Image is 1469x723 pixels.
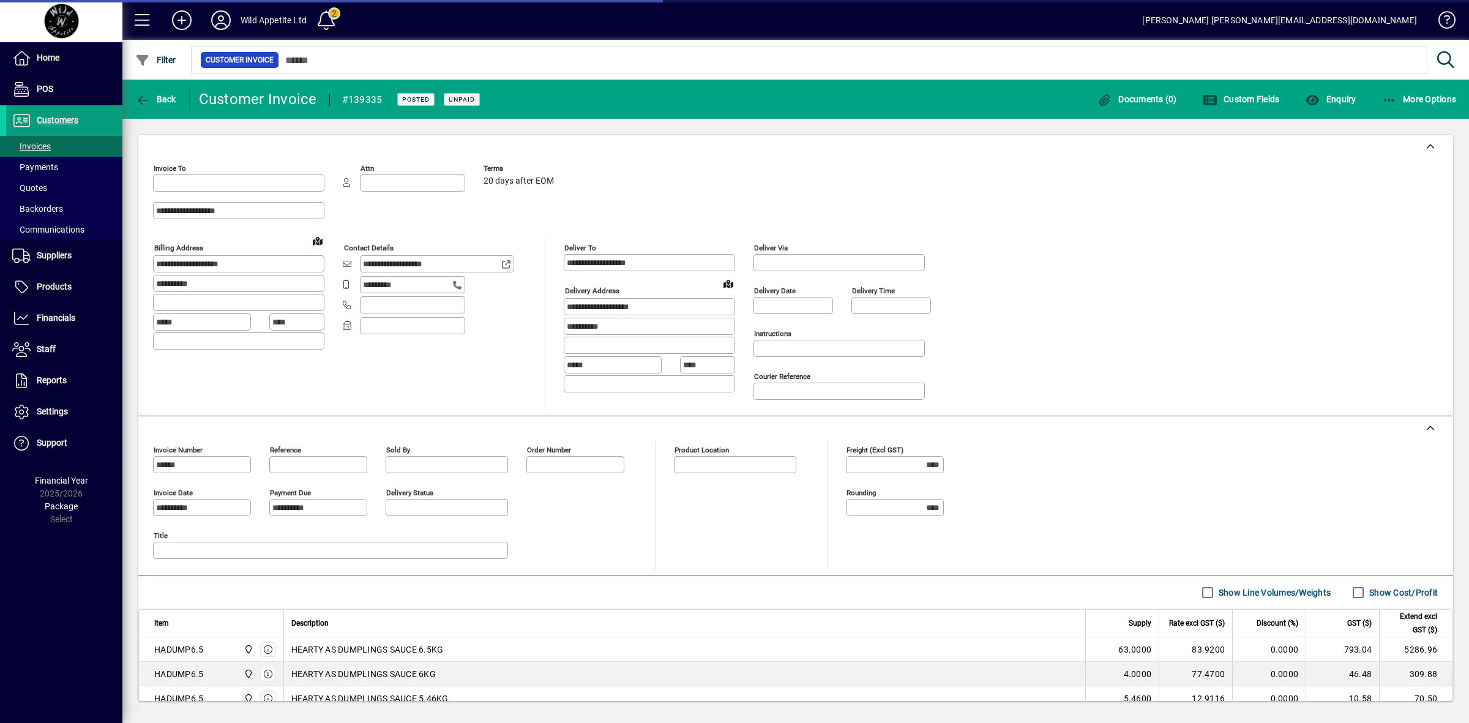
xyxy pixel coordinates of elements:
[1169,616,1225,630] span: Rate excl GST ($)
[37,84,53,94] span: POS
[291,692,449,705] span: HEARTY AS DUMPLINGS SAUCE 5.46KG
[6,365,122,396] a: Reports
[1257,616,1298,630] span: Discount (%)
[564,244,596,252] mat-label: Deliver To
[6,397,122,427] a: Settings
[1167,692,1225,705] div: 12.9116
[206,54,274,66] span: Customer Invoice
[270,489,311,497] mat-label: Payment due
[122,88,190,110] app-page-header-button: Back
[754,372,810,381] mat-label: Courier Reference
[135,94,176,104] span: Back
[484,165,557,173] span: Terms
[154,489,193,497] mat-label: Invoice date
[37,438,67,448] span: Support
[847,489,876,497] mat-label: Rounding
[6,157,122,178] a: Payments
[37,250,72,260] span: Suppliers
[154,446,203,454] mat-label: Invoice number
[1379,88,1460,110] button: More Options
[675,446,729,454] mat-label: Product location
[1124,668,1152,680] span: 4.0000
[37,53,59,62] span: Home
[1347,616,1372,630] span: GST ($)
[719,274,738,293] a: View on map
[361,164,374,173] mat-label: Attn
[6,74,122,105] a: POS
[1379,686,1452,711] td: 70.50
[6,303,122,334] a: Financials
[132,49,179,71] button: Filter
[1305,94,1356,104] span: Enquiry
[6,178,122,198] a: Quotes
[527,446,571,454] mat-label: Order number
[291,616,329,630] span: Description
[241,692,255,705] span: Wild Appetite Ltd
[12,141,51,151] span: Invoices
[1306,662,1379,686] td: 46.48
[6,334,122,365] a: Staff
[308,231,327,250] a: View on map
[162,9,201,31] button: Add
[6,219,122,240] a: Communications
[37,375,67,385] span: Reports
[37,282,72,291] span: Products
[1200,88,1283,110] button: Custom Fields
[342,90,383,110] div: #139335
[1203,94,1280,104] span: Custom Fields
[1232,686,1306,711] td: 0.0000
[12,225,84,234] span: Communications
[201,9,241,31] button: Profile
[386,489,433,497] mat-label: Delivery status
[402,96,430,103] span: Posted
[270,446,301,454] mat-label: Reference
[6,43,122,73] a: Home
[154,692,203,705] div: HADUMP6.5
[154,643,203,656] div: HADUMP6.5
[484,176,554,186] span: 20 days after EOM
[1306,686,1379,711] td: 10.58
[1124,692,1152,705] span: 5.4600
[37,313,75,323] span: Financials
[1216,586,1331,599] label: Show Line Volumes/Weights
[135,55,176,65] span: Filter
[852,287,895,295] mat-label: Delivery time
[12,204,63,214] span: Backorders
[754,329,791,338] mat-label: Instructions
[1232,637,1306,662] td: 0.0000
[6,198,122,219] a: Backorders
[1379,662,1452,686] td: 309.88
[1129,616,1151,630] span: Supply
[1167,643,1225,656] div: 83.9200
[1387,610,1437,637] span: Extend excl GST ($)
[154,616,169,630] span: Item
[1379,637,1452,662] td: 5286.96
[6,136,122,157] a: Invoices
[45,501,78,511] span: Package
[37,115,78,125] span: Customers
[241,10,307,30] div: Wild Appetite Ltd
[754,287,796,295] mat-label: Delivery date
[6,241,122,271] a: Suppliers
[291,643,444,656] span: HEARTY AS DUMPLINGS SAUCE 6.5KG
[1167,668,1225,680] div: 77.4700
[37,344,56,354] span: Staff
[37,406,68,416] span: Settings
[386,446,410,454] mat-label: Sold by
[754,244,788,252] mat-label: Deliver via
[1097,94,1177,104] span: Documents (0)
[154,668,203,680] div: HADUMP6.5
[1142,10,1417,30] div: [PERSON_NAME] [PERSON_NAME][EMAIL_ADDRESS][DOMAIN_NAME]
[1429,2,1454,42] a: Knowledge Base
[1094,88,1180,110] button: Documents (0)
[1367,586,1438,599] label: Show Cost/Profit
[132,88,179,110] button: Back
[12,162,58,172] span: Payments
[291,668,436,680] span: HEARTY AS DUMPLINGS SAUCE 6KG
[6,428,122,459] a: Support
[449,96,475,103] span: Unpaid
[241,643,255,656] span: Wild Appetite Ltd
[1118,643,1151,656] span: 63.0000
[12,183,47,193] span: Quotes
[154,531,168,540] mat-label: Title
